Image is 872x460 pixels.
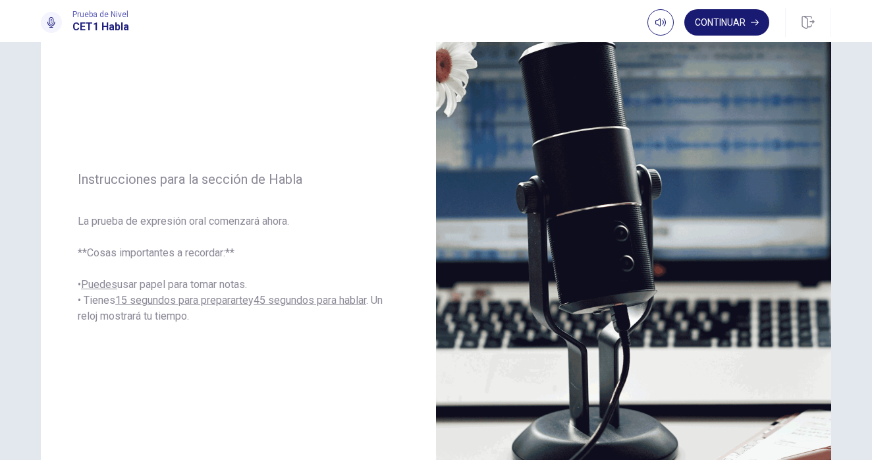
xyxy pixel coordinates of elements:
[684,9,769,36] button: Continuar
[254,294,366,306] u: 45 segundos para hablar
[115,294,248,306] u: 15 segundos para prepararte
[78,171,399,187] span: Instrucciones para la sección de Habla
[72,10,129,19] span: Prueba de Nivel
[78,214,399,324] span: La prueba de expresión oral comenzará ahora. **Cosas importantes a recordar:** • usar papel para ...
[81,278,117,291] u: Puedes
[72,19,129,35] h1: CET1 Habla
